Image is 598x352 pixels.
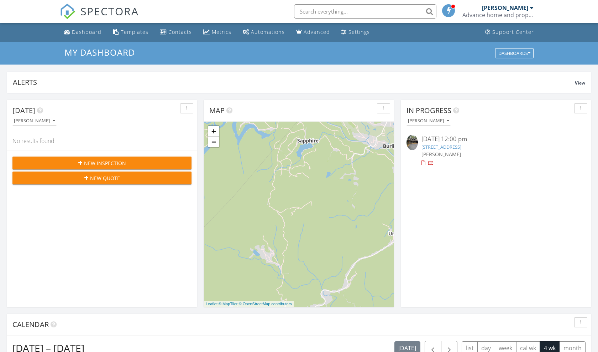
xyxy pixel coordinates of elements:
div: | [204,301,294,307]
div: Automations [251,29,285,35]
div: [PERSON_NAME] [408,118,449,123]
a: Dashboard [61,26,104,39]
span: My Dashboard [64,46,135,58]
img: 9574276%2Freports%2F21ebe7ec-4493-4205-a742-02b5ebdb83a2%2Fcover_photos%2FII10Fw09riNrndsFES0G%2F... [406,135,418,150]
div: [PERSON_NAME] [14,118,55,123]
div: No results found [7,131,197,151]
a: [DATE] 12:00 pm [STREET_ADDRESS] [PERSON_NAME] [406,135,586,167]
span: New Quote [90,174,120,182]
span: SPECTORA [80,4,139,19]
span: In Progress [406,106,451,115]
span: [PERSON_NAME] [421,151,461,158]
div: Settings [348,29,370,35]
a: Support Center [482,26,537,39]
a: Advanced [293,26,333,39]
div: Templates [121,29,148,35]
button: Dashboards [495,48,534,58]
div: [DATE] 12:00 pm [421,135,571,144]
button: New Quote [12,172,192,184]
div: Support Center [492,29,534,35]
div: [PERSON_NAME] [482,4,528,11]
span: [DATE] [12,106,35,115]
a: Metrics [200,26,234,39]
button: [PERSON_NAME] [406,116,451,126]
div: Metrics [212,29,231,35]
a: SPECTORA [60,10,139,25]
a: Leaflet [206,302,217,306]
div: Advanced [304,29,330,35]
a: Zoom in [208,126,219,137]
div: Dashboards [498,51,530,56]
div: Dashboard [72,29,101,35]
div: Contacts [168,29,192,35]
a: [STREET_ADDRESS] [421,144,461,150]
img: The Best Home Inspection Software - Spectora [60,4,75,19]
a: © MapTiler [219,302,238,306]
a: Settings [339,26,373,39]
div: Alerts [13,77,575,87]
span: New Inspection [84,159,126,167]
button: [PERSON_NAME] [12,116,57,126]
a: Contacts [157,26,195,39]
a: Automations (Basic) [240,26,288,39]
a: © OpenStreetMap contributors [239,302,292,306]
span: Map [209,106,225,115]
input: Search everything... [294,4,436,19]
span: Calendar [12,320,49,329]
a: Zoom out [208,137,219,147]
a: Templates [110,26,151,39]
div: Advance home and property inspections [462,11,534,19]
button: New Inspection [12,157,192,169]
span: View [575,80,585,86]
